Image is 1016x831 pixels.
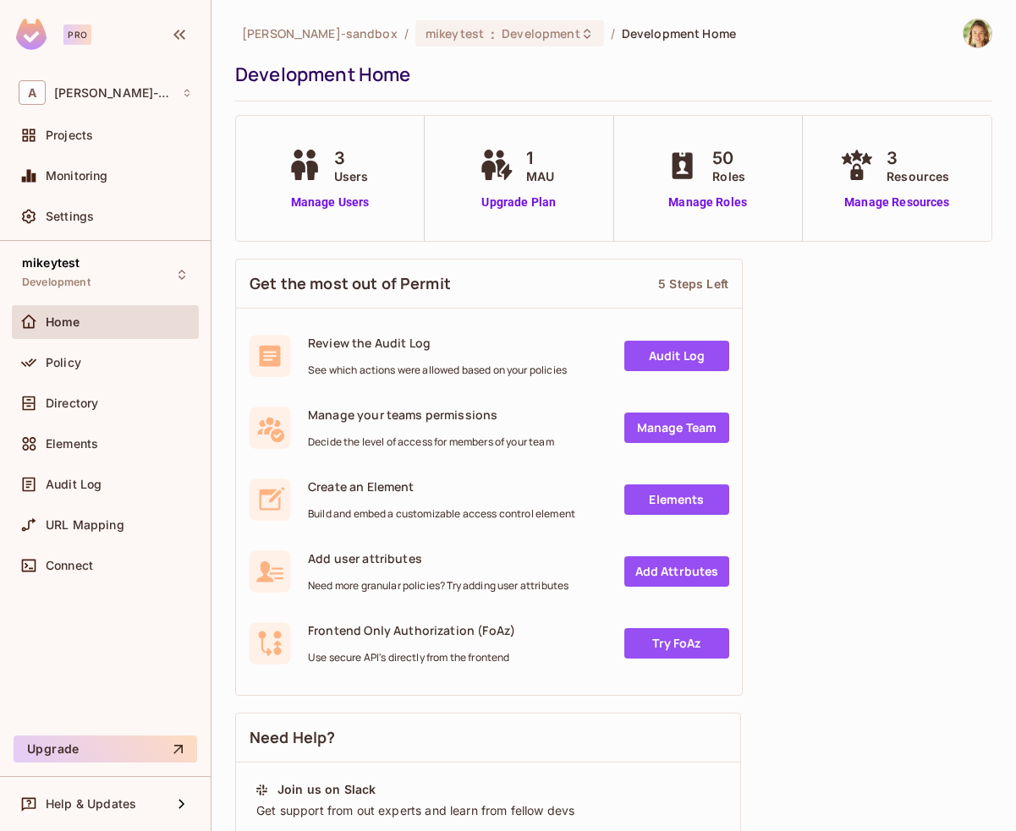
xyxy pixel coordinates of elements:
[334,145,369,171] span: 3
[624,341,729,371] a: Audit Log
[277,781,376,798] div: Join us on Slack
[46,210,94,223] span: Settings
[255,802,722,819] div: Get support from out experts and learn from fellow devs
[624,628,729,659] a: Try FoAz
[308,364,567,377] span: See which actions were allowed based on your policies
[250,727,336,748] span: Need Help?
[46,356,81,369] span: Policy
[46,396,98,410] span: Directory
[63,25,91,45] div: Pro
[624,413,729,443] a: Manage Team
[624,484,729,515] a: Elements
[490,27,496,41] span: :
[242,25,398,41] span: the active workspace
[334,167,369,185] span: Users
[308,335,567,351] span: Review the Audit Log
[16,19,47,50] img: SReyMgAAAABJRU5ErkJggg==
[308,507,575,521] span: Build and embed a customizable access control element
[308,622,515,638] span: Frontend Only Authorization (FoAz)
[250,273,451,294] span: Get the most out of Permit
[235,62,984,87] div: Development Home
[712,145,745,171] span: 50
[426,25,484,41] span: mikeytest
[624,556,729,587] a: Add Attrbutes
[502,25,579,41] span: Development
[22,256,80,270] span: mikeytest
[46,478,102,491] span: Audit Log
[887,145,949,171] span: 3
[308,579,568,593] span: Need more granular policies? Try adding user attributes
[308,550,568,566] span: Add user attributes
[308,478,575,495] span: Create an Element
[658,276,728,292] div: 5 Steps Left
[712,167,745,185] span: Roles
[46,315,80,329] span: Home
[308,407,554,423] span: Manage your teams permissions
[46,797,136,811] span: Help & Updates
[526,145,554,171] span: 1
[46,518,124,532] span: URL Mapping
[54,86,173,100] span: Workspace: alex-trustflight-sandbox
[46,169,108,183] span: Monitoring
[308,651,515,664] span: Use secure API's directly from the frontend
[22,276,91,289] span: Development
[46,128,93,142] span: Projects
[283,194,377,211] a: Manage Users
[308,435,554,449] span: Decide the level of access for members of your team
[46,559,93,572] span: Connect
[662,194,754,211] a: Manage Roles
[611,25,615,41] li: /
[887,167,949,185] span: Resources
[14,735,197,763] button: Upgrade
[475,194,563,211] a: Upgrade Plan
[836,194,958,211] a: Manage Resources
[964,19,991,47] img: Natalia Edelson
[404,25,409,41] li: /
[622,25,736,41] span: Development Home
[46,437,98,451] span: Elements
[19,80,46,105] span: A
[526,167,554,185] span: MAU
